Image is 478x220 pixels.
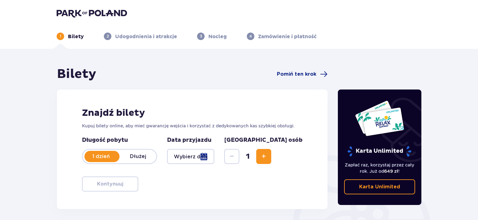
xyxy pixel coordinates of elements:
[57,33,84,40] div: 1Bilety
[167,136,211,144] p: Data przyjazdu
[347,146,412,157] p: Karta Unlimited
[208,33,227,40] p: Nocleg
[107,33,109,39] p: 2
[82,177,138,192] button: Kontynuuj
[344,162,415,174] p: Zapłać raz, korzystaj przez cały rok. Już od !
[224,136,303,144] p: [GEOGRAPHIC_DATA] osób
[247,33,317,40] div: 4Zamówienie i płatność
[344,179,415,194] a: Karta Unlimited
[57,66,96,82] h1: Bilety
[359,183,400,190] p: Karta Unlimited
[82,107,303,119] h2: Znajdź bilety
[57,9,127,18] img: Park of Poland logo
[256,149,271,164] button: Zwiększ
[104,33,177,40] div: 2Udogodnienia i atrakcje
[277,71,316,78] span: Pomiń ten krok
[241,152,255,161] span: 1
[197,33,227,40] div: 3Nocleg
[355,100,404,136] img: Dwie karty całoroczne do Suntago z napisem 'UNLIMITED RELAX', na białym tle z tropikalnymi liśćmi...
[224,149,239,164] button: Zmniejsz
[60,33,61,39] p: 1
[82,123,303,129] p: Kupuj bilety online, aby mieć gwarancję wejścia i korzystać z dedykowanych kas szybkiej obsługi.
[115,33,177,40] p: Udogodnienia i atrakcje
[82,136,157,144] p: Długość pobytu
[249,33,252,39] p: 4
[277,70,328,78] a: Pomiń ten krok
[83,153,119,160] p: 1 dzień
[119,153,156,160] p: Dłużej
[258,33,317,40] p: Zamówienie i płatność
[97,181,123,187] p: Kontynuuj
[200,33,202,39] p: 3
[68,33,84,40] p: Bilety
[384,169,398,174] span: 649 zł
